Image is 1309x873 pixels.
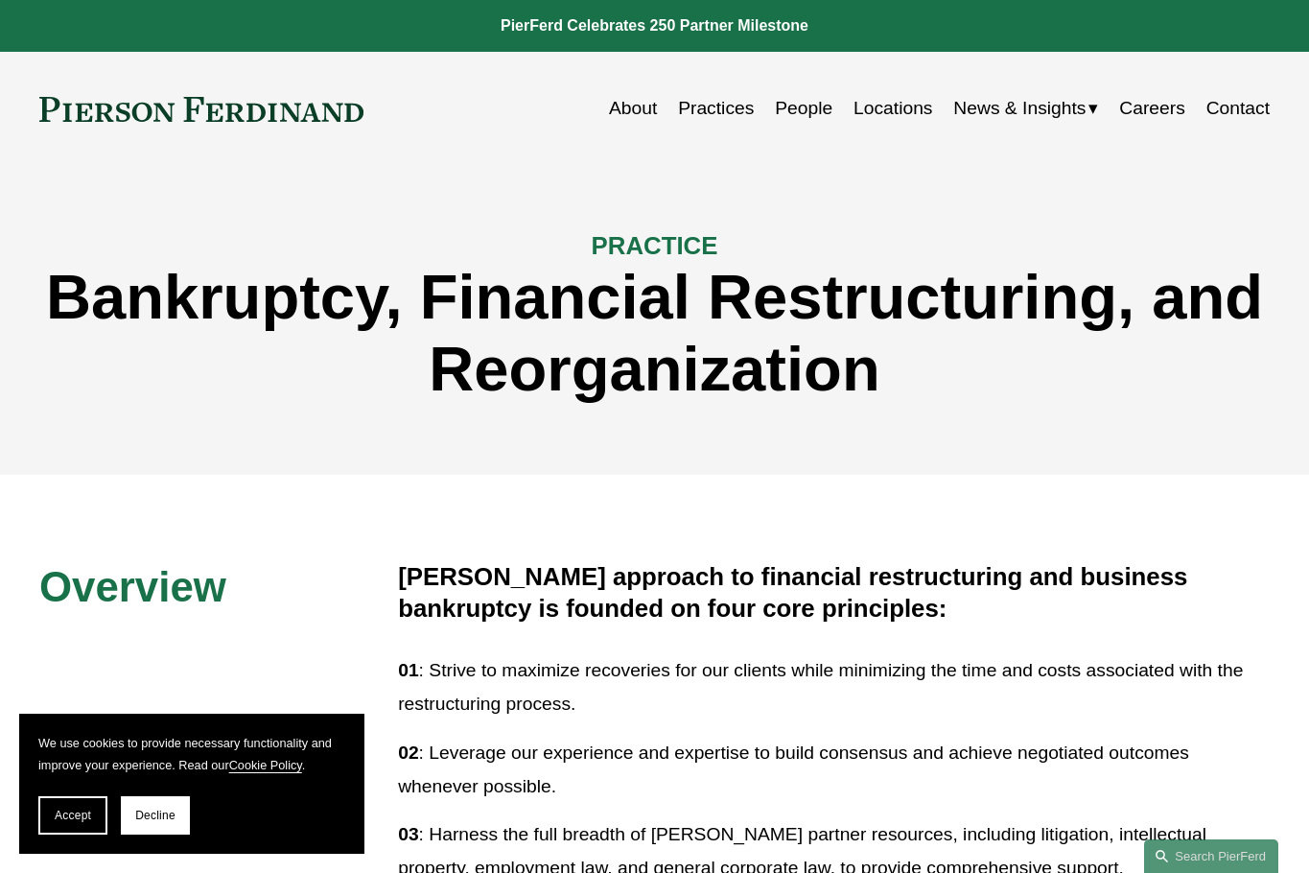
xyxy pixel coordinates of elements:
[39,563,226,610] span: Overview
[775,90,832,128] a: People
[229,758,302,772] a: Cookie Policy
[38,796,107,835] button: Accept
[953,92,1086,126] span: News & Insights
[398,743,418,763] strong: 02
[398,660,418,680] strong: 01
[398,824,418,844] strong: 03
[1206,90,1270,128] a: Contact
[678,90,754,128] a: Practices
[1119,90,1185,128] a: Careers
[853,90,932,128] a: Locations
[609,90,657,128] a: About
[1144,839,1278,873] a: Search this site
[135,809,175,822] span: Decline
[19,714,364,854] section: Cookie banner
[398,654,1270,720] p: : Strive to maximize recoveries for our clients while minimizing the time and costs associated wi...
[398,737,1270,803] p: : Leverage our experience and expertise to build consensus and achieve negotiated outcomes whenev...
[38,733,345,777] p: We use cookies to provide necessary functionality and improve your experience. Read our .
[398,561,1270,625] h4: [PERSON_NAME] approach to financial restructuring and business bankruptcy is founded on four core...
[953,90,1098,128] a: folder dropdown
[121,796,190,835] button: Decline
[592,232,718,259] span: PRACTICE
[39,262,1270,405] h1: Bankruptcy, Financial Restructuring, and Reorganization
[55,809,91,822] span: Accept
